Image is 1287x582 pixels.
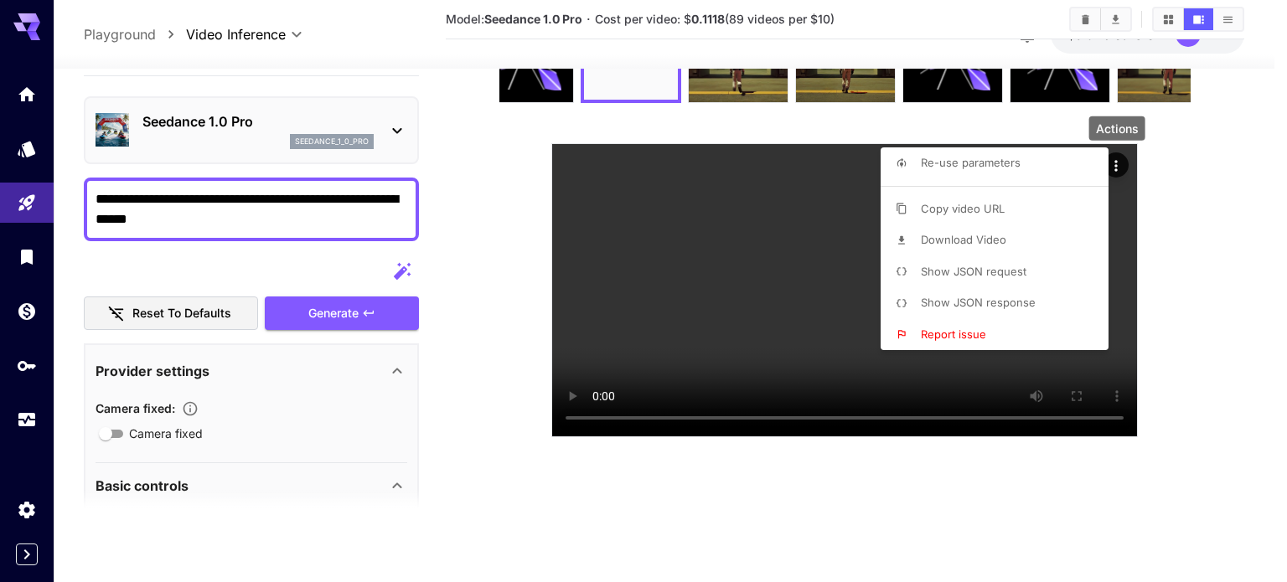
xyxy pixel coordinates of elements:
[921,233,1006,246] span: Download Video
[921,202,1005,215] span: Copy video URL
[921,296,1036,309] span: Show JSON response
[921,156,1021,169] span: Re-use parameters
[921,265,1026,278] span: Show JSON request
[921,327,986,341] span: Report issue
[1089,116,1145,141] div: Actions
